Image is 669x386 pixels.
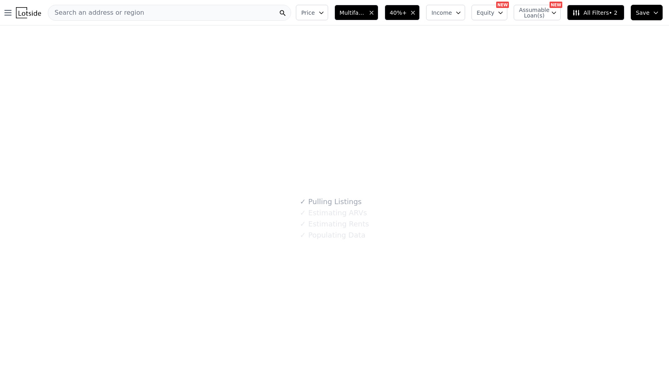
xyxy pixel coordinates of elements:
div: NEW [496,2,509,8]
span: Price [301,9,315,17]
button: Income [426,5,465,20]
div: Pulling Listings [300,196,362,207]
button: 40%+ [385,5,420,20]
span: Multifamily [340,9,365,17]
div: Estimating Rents [300,218,369,230]
button: Save [631,5,663,20]
div: Populating Data [300,230,365,241]
span: All Filters • 2 [572,9,617,17]
button: Multifamily [334,5,378,20]
img: Lotside [16,7,41,18]
span: ✓ [300,231,306,239]
span: Assumable Loan(s) [519,7,544,18]
span: 40%+ [390,9,407,17]
span: ✓ [300,198,306,206]
span: ✓ [300,209,306,217]
span: ✓ [300,220,306,228]
span: Save [636,9,649,17]
div: Estimating ARVs [300,207,367,218]
button: Assumable Loan(s) [514,5,561,20]
button: Equity [471,5,507,20]
span: Income [431,9,452,17]
button: Price [296,5,328,20]
span: Search an address or region [48,8,144,18]
span: Equity [477,9,494,17]
div: NEW [550,2,562,8]
button: All Filters• 2 [567,5,624,20]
